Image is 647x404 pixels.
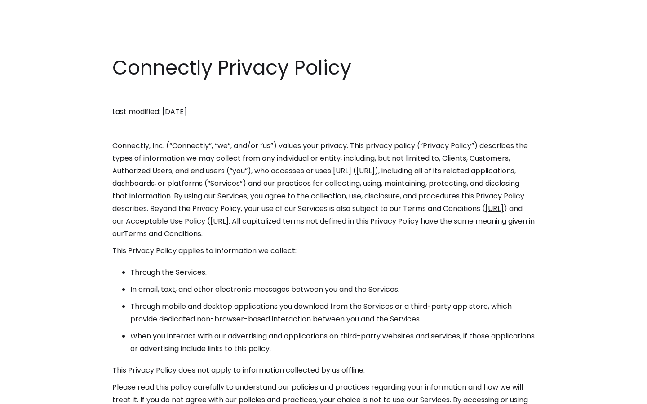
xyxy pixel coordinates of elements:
[112,364,535,377] p: This Privacy Policy does not apply to information collected by us offline.
[130,266,535,279] li: Through the Services.
[112,54,535,82] h1: Connectly Privacy Policy
[130,330,535,355] li: When you interact with our advertising and applications on third-party websites and services, if ...
[130,300,535,325] li: Through mobile and desktop applications you download from the Services or a third-party app store...
[112,245,535,257] p: This Privacy Policy applies to information we collect:
[485,203,504,214] a: [URL]
[112,105,535,118] p: Last modified: [DATE]
[356,166,375,176] a: [URL]
[124,228,201,239] a: Terms and Conditions
[112,140,535,240] p: Connectly, Inc. (“Connectly”, “we”, and/or “us”) values your privacy. This privacy policy (“Priva...
[112,123,535,135] p: ‍
[9,387,54,401] aside: Language selected: English
[18,388,54,401] ul: Language list
[112,88,535,101] p: ‍
[130,283,535,296] li: In email, text, and other electronic messages between you and the Services.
